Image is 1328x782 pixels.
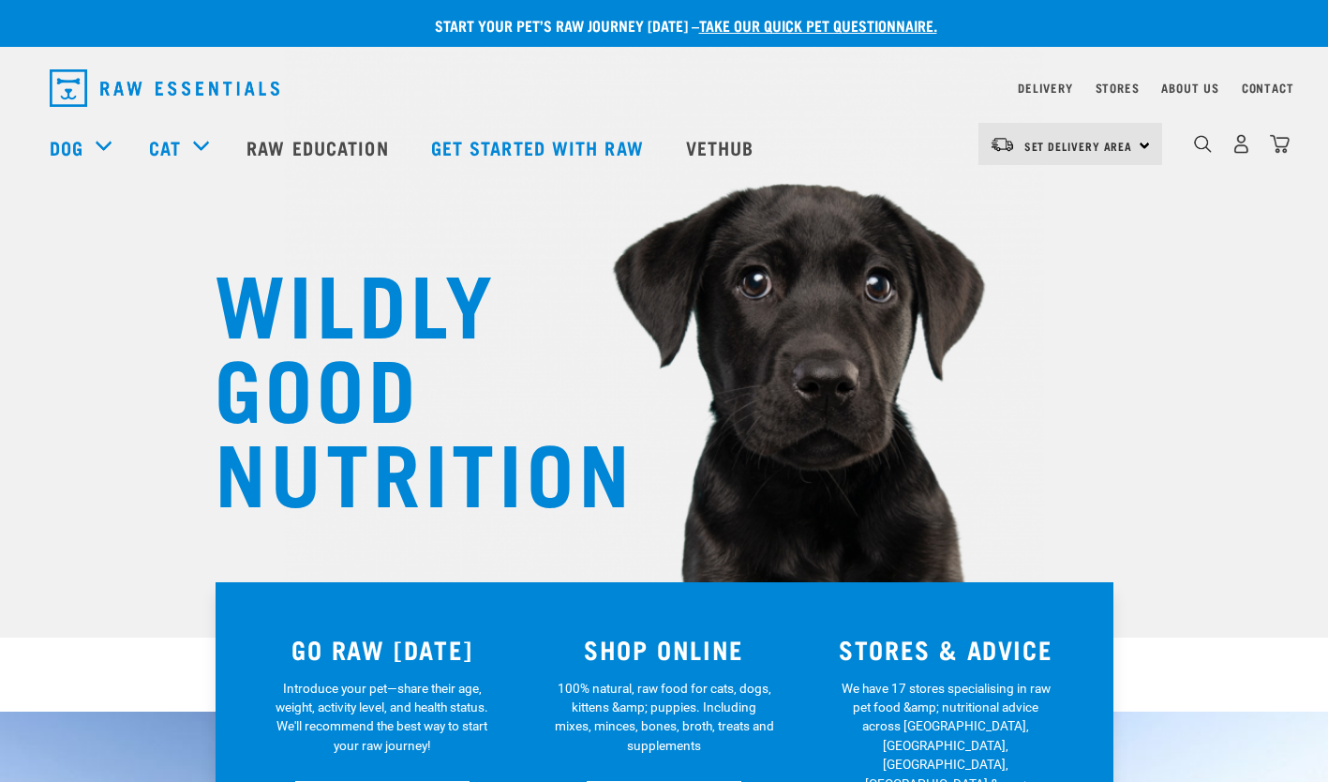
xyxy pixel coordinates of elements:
[534,635,794,664] h3: SHOP ONLINE
[1161,84,1218,91] a: About Us
[667,110,778,185] a: Vethub
[1096,84,1140,91] a: Stores
[50,133,83,161] a: Dog
[554,679,774,756] p: 100% natural, raw food for cats, dogs, kittens &amp; puppies. Including mixes, minces, bones, bro...
[1231,134,1251,154] img: user.png
[1024,143,1133,149] span: Set Delivery Area
[699,21,937,29] a: take our quick pet questionnaire.
[50,69,279,107] img: Raw Essentials Logo
[1194,135,1212,153] img: home-icon-1@2x.png
[215,258,589,511] h1: WILDLY GOOD NUTRITION
[35,62,1294,114] nav: dropdown navigation
[412,110,667,185] a: Get started with Raw
[272,679,492,756] p: Introduce your pet—share their age, weight, activity level, and health status. We'll recommend th...
[149,133,181,161] a: Cat
[816,635,1076,664] h3: STORES & ADVICE
[228,110,411,185] a: Raw Education
[1270,134,1290,154] img: home-icon@2x.png
[253,635,513,664] h3: GO RAW [DATE]
[990,136,1015,153] img: van-moving.png
[1242,84,1294,91] a: Contact
[1018,84,1072,91] a: Delivery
